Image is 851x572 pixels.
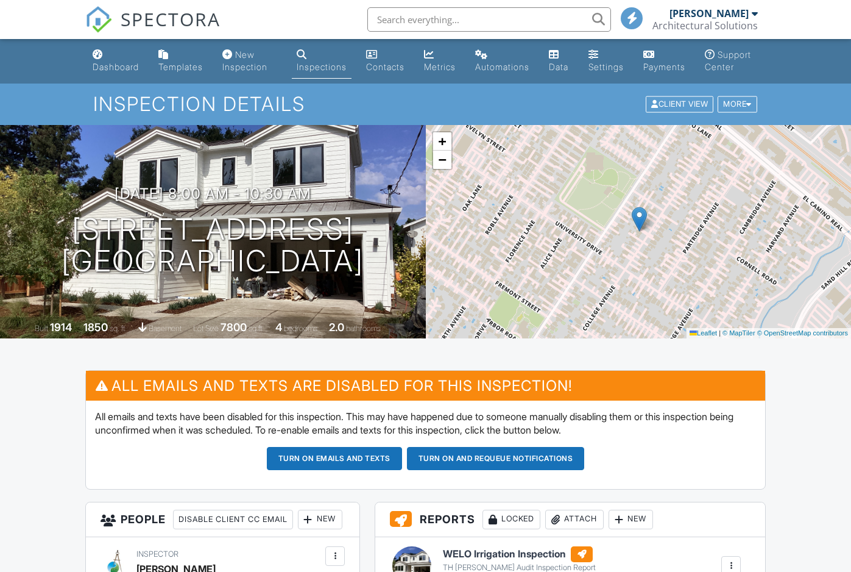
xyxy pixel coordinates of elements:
[86,502,360,537] h3: People
[643,62,685,72] div: Payments
[136,549,178,559] span: Inspector
[93,62,139,72] div: Dashboard
[154,44,208,79] a: Templates
[173,510,293,529] div: Disable Client CC Email
[193,324,219,333] span: Lot Size
[121,6,221,32] span: SPECTORA
[419,44,461,79] a: Metrics
[718,96,757,113] div: More
[407,447,585,470] button: Turn on and Requeue Notifications
[275,321,282,334] div: 4
[475,62,529,72] div: Automations
[588,62,624,72] div: Settings
[669,7,749,20] div: [PERSON_NAME]
[86,371,766,401] h3: All emails and texts are disabled for this inspection!
[346,324,381,333] span: bathrooms
[646,96,713,113] div: Client View
[62,213,364,278] h1: [STREET_ADDRESS] [GEOGRAPHIC_DATA]
[329,321,344,334] div: 2.0
[85,6,112,33] img: The Best Home Inspection Software - Spectora
[644,99,716,108] a: Client View
[50,321,72,334] div: 1914
[95,410,757,437] p: All emails and texts have been disabled for this inspection. This may have happened due to someon...
[433,151,451,169] a: Zoom out
[690,329,717,337] a: Leaflet
[85,16,221,42] a: SPECTORA
[549,62,568,72] div: Data
[110,324,127,333] span: sq. ft.
[757,329,848,337] a: © OpenStreetMap contributors
[424,62,456,72] div: Metrics
[284,324,317,333] span: bedrooms
[470,44,534,79] a: Automations (Basic)
[292,44,351,79] a: Inspections
[222,49,267,72] div: New Inspection
[609,510,653,529] div: New
[584,44,629,79] a: Settings
[35,324,48,333] span: Built
[367,7,611,32] input: Search everything...
[88,44,144,79] a: Dashboard
[700,44,763,79] a: Support Center
[705,49,751,72] div: Support Center
[249,324,264,333] span: sq.ft.
[297,62,347,72] div: Inspections
[438,134,446,149] span: +
[361,44,409,79] a: Contacts
[443,546,596,562] h6: WELO Irrigation Inspection
[638,44,690,79] a: Payments
[652,20,758,32] div: Architectural Solutions
[545,510,604,529] div: Attach
[267,447,402,470] button: Turn on emails and texts
[433,132,451,151] a: Zoom in
[158,62,203,72] div: Templates
[719,329,721,337] span: |
[632,207,647,232] img: Marker
[722,329,755,337] a: © MapTiler
[115,185,311,202] h3: [DATE] 8:00 am - 10:30 am
[83,321,108,334] div: 1850
[149,324,182,333] span: basement
[375,502,765,537] h3: Reports
[438,152,446,167] span: −
[217,44,282,79] a: New Inspection
[366,62,404,72] div: Contacts
[221,321,247,334] div: 7800
[298,510,342,529] div: New
[482,510,540,529] div: Locked
[544,44,574,79] a: Data
[93,93,758,115] h1: Inspection Details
